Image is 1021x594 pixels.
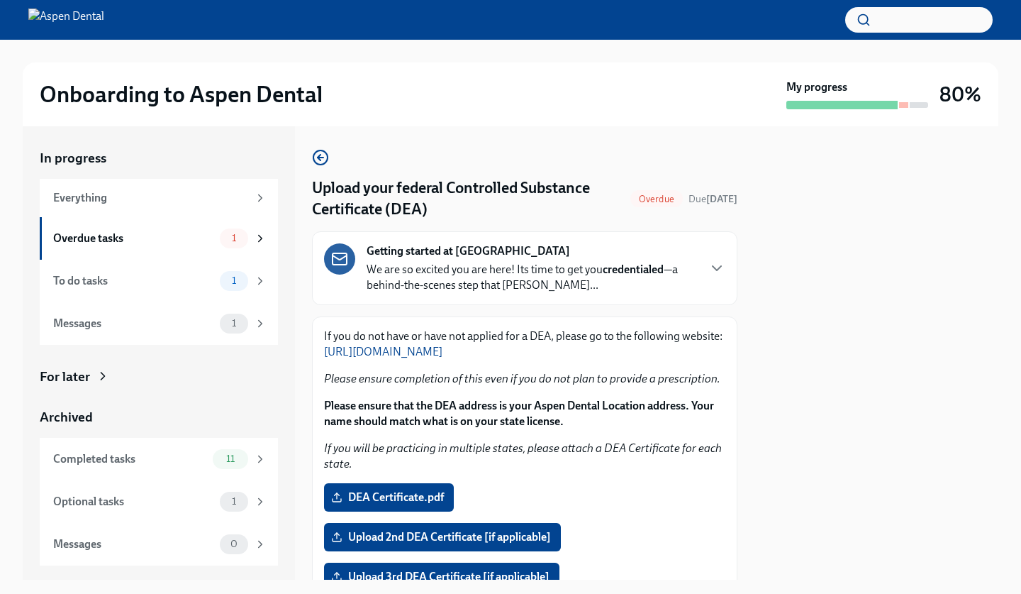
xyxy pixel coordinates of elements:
[786,79,847,95] strong: My progress
[324,329,725,360] p: If you do not have or have not applied for a DEA, please go to the following website:
[218,453,243,464] span: 11
[222,539,246,549] span: 0
[324,399,714,428] strong: Please ensure that the DEA address is your Aspen Dental Location address. Your name should match ...
[53,190,248,206] div: Everything
[40,408,278,427] a: Archived
[28,9,104,31] img: Aspen Dental
[40,368,90,386] div: For later
[53,273,214,289] div: To do tasks
[223,275,245,286] span: 1
[334,570,549,584] span: Upload 3rd DEA Certificate [if applicable]
[603,263,664,276] strong: credentialed
[53,537,214,552] div: Messages
[688,193,737,205] span: Due
[53,494,214,510] div: Optional tasks
[223,233,245,243] span: 1
[40,368,278,386] a: For later
[40,260,278,302] a: To do tasks1
[324,483,454,512] label: DEA Certificate.pdf
[40,179,278,217] a: Everything
[324,563,559,591] label: Upload 3rd DEA Certificate [if applicable]
[688,192,737,206] span: April 10th, 2025 09:00
[40,523,278,566] a: Messages0
[40,480,278,523] a: Optional tasks1
[706,193,737,205] strong: [DATE]
[53,451,207,467] div: Completed tasks
[40,217,278,260] a: Overdue tasks1
[334,490,444,505] span: DEA Certificate.pdf
[324,345,442,358] a: [URL][DOMAIN_NAME]
[53,231,214,246] div: Overdue tasks
[223,496,245,507] span: 1
[367,262,697,293] p: We are so excited you are here! Its time to get you —a behind-the-scenes step that [PERSON_NAME]...
[324,372,720,385] em: Please ensure completion of this even if you do not plan to provide a prescription.
[630,194,683,204] span: Overdue
[312,177,625,220] h4: Upload your federal Controlled Substance Certificate (DEA)
[223,318,245,329] span: 1
[40,438,278,480] a: Completed tasks11
[40,80,323,109] h2: Onboarding to Aspen Dental
[324,523,561,551] label: Upload 2nd DEA Certificate [if applicable]
[367,243,570,259] strong: Getting started at [GEOGRAPHIC_DATA]
[40,149,278,167] a: In progress
[939,82,981,107] h3: 80%
[324,441,722,471] em: If you will be practicing in multiple states, please attach a DEA Certificate for each state.
[53,316,214,331] div: Messages
[334,530,551,544] span: Upload 2nd DEA Certificate [if applicable]
[40,302,278,345] a: Messages1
